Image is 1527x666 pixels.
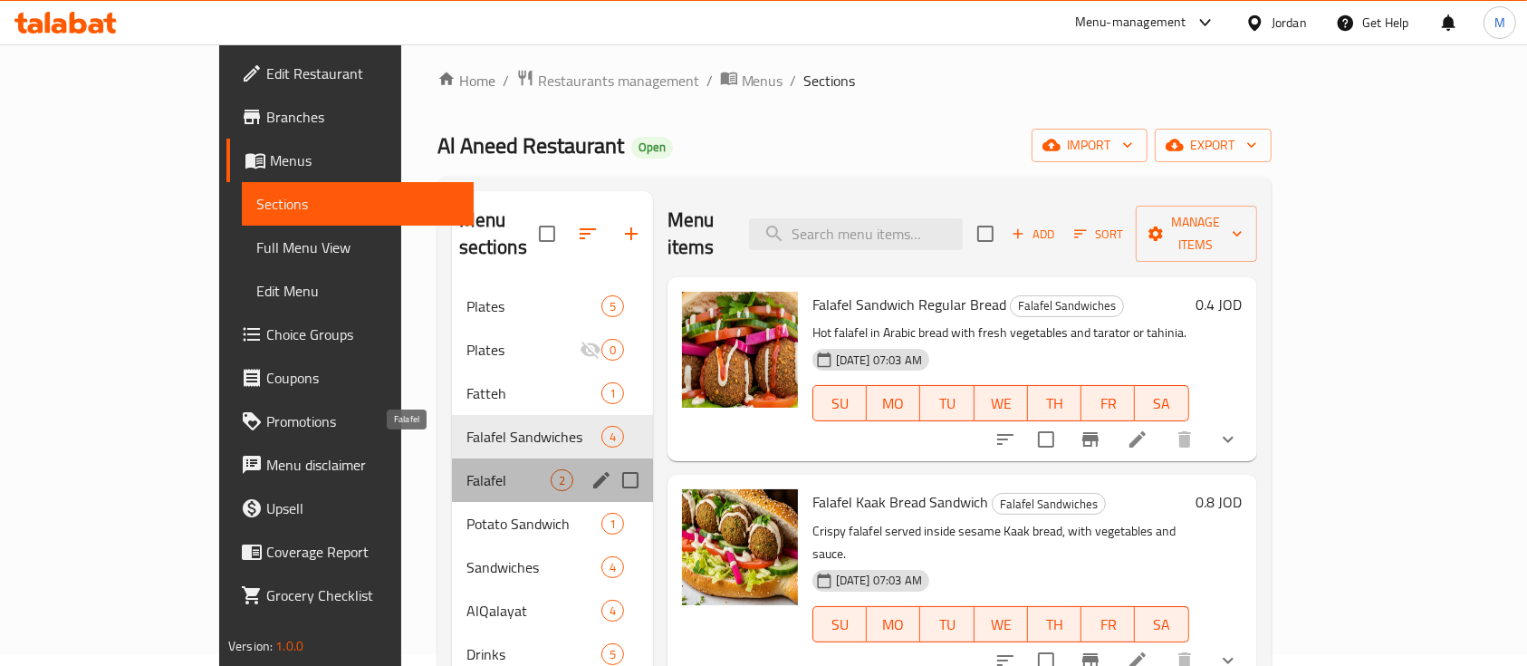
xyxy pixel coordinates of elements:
span: Menus [270,150,460,171]
span: Open [631,140,673,155]
span: Restaurants management [538,70,699,92]
div: Sandwiches4 [452,545,653,589]
button: TU [920,385,974,421]
button: sort-choices [984,418,1027,461]
span: Potato Sandwich [466,513,601,535]
span: Sections [256,193,460,215]
span: 2 [552,472,572,489]
span: import [1046,134,1133,157]
button: FR [1081,606,1135,642]
span: 1 [602,385,623,402]
a: Edit menu item [1127,429,1148,450]
h6: 0.4 JOD [1196,292,1243,317]
div: items [601,339,624,361]
span: Branches [266,106,460,128]
span: WE [982,391,1021,417]
span: Version: [228,634,273,658]
div: Sandwiches [466,556,601,578]
p: Hot falafel in Arabic bread with fresh vegetables and tarator or tahinia. [812,322,1189,344]
span: Sort sections [566,212,610,256]
span: Select all sections [528,215,566,253]
span: M [1494,13,1505,33]
span: SU [821,391,860,417]
span: TU [927,391,966,417]
button: WE [975,385,1028,421]
a: Menus [720,69,783,92]
span: Manage items [1150,211,1243,256]
button: FR [1081,385,1135,421]
span: Edit Restaurant [266,63,460,84]
span: 4 [602,429,623,446]
button: MO [867,385,920,421]
a: Upsell [226,487,475,530]
div: Plates5 [452,285,653,328]
img: Falafel Sandwich Regular Bread [682,292,798,408]
span: TU [927,612,966,638]
span: AlQalayat [466,600,601,622]
span: Full Menu View [256,236,460,258]
button: Add [1004,220,1062,248]
span: Falafel [466,469,551,491]
span: 1.0.0 [276,634,304,658]
a: Branches [226,95,475,139]
div: Open [631,137,673,159]
li: / [503,70,509,92]
h2: Menu items [667,207,727,261]
h6: 0.8 JOD [1196,489,1243,515]
div: items [601,382,624,404]
button: delete [1163,418,1206,461]
span: FR [1089,612,1128,638]
span: Fatteh [466,382,601,404]
button: Branch-specific-item [1069,418,1112,461]
span: Add [1009,224,1058,245]
span: Falafel Kaak Bread Sandwich [812,488,988,516]
span: Upsell [266,497,460,519]
span: MO [874,612,913,638]
span: Select section [966,215,1004,253]
div: Potato Sandwich1 [452,502,653,545]
span: Sections [804,70,856,92]
button: SA [1135,385,1188,421]
span: Menu disclaimer [266,454,460,476]
a: Grocery Checklist [226,574,475,617]
span: TH [1035,391,1074,417]
button: MO [867,606,920,642]
span: Coverage Report [266,541,460,563]
span: Drinks [466,643,601,665]
a: Edit Restaurant [226,52,475,95]
span: SA [1142,612,1181,638]
img: Falafel Kaak Bread Sandwich [682,489,798,605]
span: SA [1142,391,1181,417]
div: items [601,426,624,448]
div: Fatteh1 [452,372,653,415]
span: SU [821,612,860,638]
nav: breadcrumb [437,69,1272,92]
button: export [1155,129,1272,162]
button: TU [920,606,974,642]
span: TH [1035,612,1074,638]
span: Sort items [1062,220,1136,248]
p: Crispy falafel served inside sesame Kaak bread, with vegetables and sauce. [812,520,1189,565]
span: Add item [1004,220,1062,248]
div: Plates [466,339,580,361]
div: Falafel Sandwiches4 [452,415,653,458]
div: items [601,295,624,317]
span: Grocery Checklist [266,584,460,606]
svg: Show Choices [1217,429,1239,450]
span: Falafel Sandwiches [466,426,601,448]
span: 1 [602,516,623,533]
div: items [601,643,624,665]
button: TH [1028,606,1081,642]
h2: Menu sections [459,207,539,261]
span: Edit Menu [256,280,460,302]
div: Menu-management [1075,12,1186,34]
li: / [706,70,713,92]
span: Plates [466,295,601,317]
button: import [1032,129,1148,162]
div: items [551,469,573,491]
span: Falafel Sandwich Regular Bread [812,291,1006,318]
button: WE [975,606,1028,642]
